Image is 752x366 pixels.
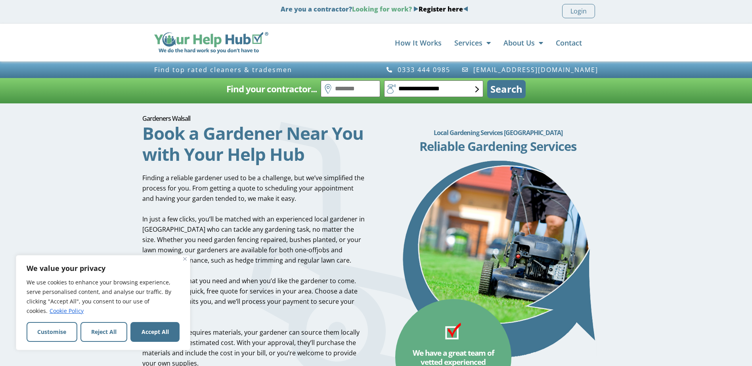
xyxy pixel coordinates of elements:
a: Services [454,35,491,51]
img: Blue Arrow - Left [463,6,468,11]
span: Simply tell us what you need and when you’d like the gardener to come. We’ll provide a quick, fre... [142,276,358,316]
img: Blue Arrow - Right [413,6,419,11]
h2: Find your contractor... [226,81,317,97]
button: Reject All [80,322,128,342]
span: Finding a reliable gardener used to be a challenge, but we’ve simplified the process for you. Fro... [142,173,364,203]
h2: Book a Gardener Near You with Your Help Hub [142,123,366,165]
a: Register here [419,5,463,13]
a: 0333 444 0985 [386,66,451,73]
a: Contact [556,35,582,51]
a: Login [562,4,595,18]
span: Login [570,6,587,16]
span: [EMAIL_ADDRESS][DOMAIN_NAME] [471,66,598,73]
button: Accept All [130,322,180,342]
h3: Find top rated cleaners & tradesmen [154,66,372,73]
a: Cookie Policy [49,307,84,315]
button: Search [487,80,526,98]
a: How It Works [395,35,442,51]
img: Gardeners Walsall - gardening services arrow [399,160,597,358]
span: 0333 444 0985 [396,66,450,73]
p: We value your privacy [27,263,180,273]
img: Close [183,257,187,261]
span: ing [172,246,182,254]
span: off [308,246,317,254]
span: Looking for work? [352,5,412,13]
p: We use cookies to enhance your browsing experience, serve personalised content, and analyse our t... [27,278,180,316]
a: [EMAIL_ADDRESS][DOMAIN_NAME] [461,66,598,73]
span: In just a few clicks, you’ll be matched with an experienced local gardener in [GEOGRAPHIC_DATA] w... [142,215,365,254]
span: , our gardeners are available for both one- [182,246,308,254]
a: About Us [503,35,543,51]
img: Your Help Hub Wide Logo [154,32,269,53]
h1: Gardeners Walsall [142,115,366,122]
nav: Menu [276,35,582,51]
h2: Local Gardening Services [GEOGRAPHIC_DATA] [386,125,610,141]
strong: Are you a contractor? [281,5,468,13]
h3: Reliable Gardening Services [386,140,610,152]
img: select-box-form.svg [475,86,479,92]
button: Customise [27,322,77,342]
